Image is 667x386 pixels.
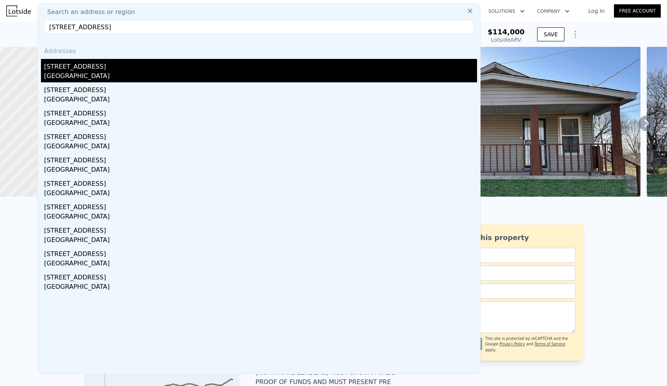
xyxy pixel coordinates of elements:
[44,270,477,282] div: [STREET_ADDRESS]
[531,4,576,18] button: Company
[41,40,477,59] div: Addresses
[44,20,474,34] input: Enter an address, city, region, neighborhood or zip code
[44,212,477,223] div: [GEOGRAPHIC_DATA]
[579,7,614,15] a: Log In
[537,27,564,41] button: SAVE
[6,5,31,16] img: Lotside
[41,7,135,17] span: Search an address or region
[500,342,525,346] a: Privacy Policy
[534,342,565,346] a: Terms of Service
[488,36,525,44] div: Lotside ARV
[614,4,661,18] a: Free Account
[44,282,477,293] div: [GEOGRAPHIC_DATA]
[44,153,477,165] div: [STREET_ADDRESS]
[435,284,575,299] input: Phone
[488,28,525,36] span: $114,000
[482,4,531,18] button: Solutions
[44,223,477,235] div: [STREET_ADDRESS]
[44,176,477,189] div: [STREET_ADDRESS]
[44,129,477,142] div: [STREET_ADDRESS]
[435,266,575,281] input: Email
[44,142,477,153] div: [GEOGRAPHIC_DATA]
[44,235,477,246] div: [GEOGRAPHIC_DATA]
[568,27,583,42] button: Show Options
[44,82,477,95] div: [STREET_ADDRESS]
[435,248,575,263] input: Name
[44,189,477,199] div: [GEOGRAPHIC_DATA]
[44,259,477,270] div: [GEOGRAPHIC_DATA]
[357,47,640,197] img: Sale: 142784076 Parcel: 85644610
[44,118,477,129] div: [GEOGRAPHIC_DATA]
[485,336,575,353] div: This site is protected by reCAPTCHA and the Google and apply.
[44,165,477,176] div: [GEOGRAPHIC_DATA]
[44,95,477,106] div: [GEOGRAPHIC_DATA]
[435,232,575,243] div: Ask about this property
[44,59,477,71] div: [STREET_ADDRESS]
[44,199,477,212] div: [STREET_ADDRESS]
[44,71,477,82] div: [GEOGRAPHIC_DATA]
[44,246,477,259] div: [STREET_ADDRESS]
[44,106,477,118] div: [STREET_ADDRESS]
